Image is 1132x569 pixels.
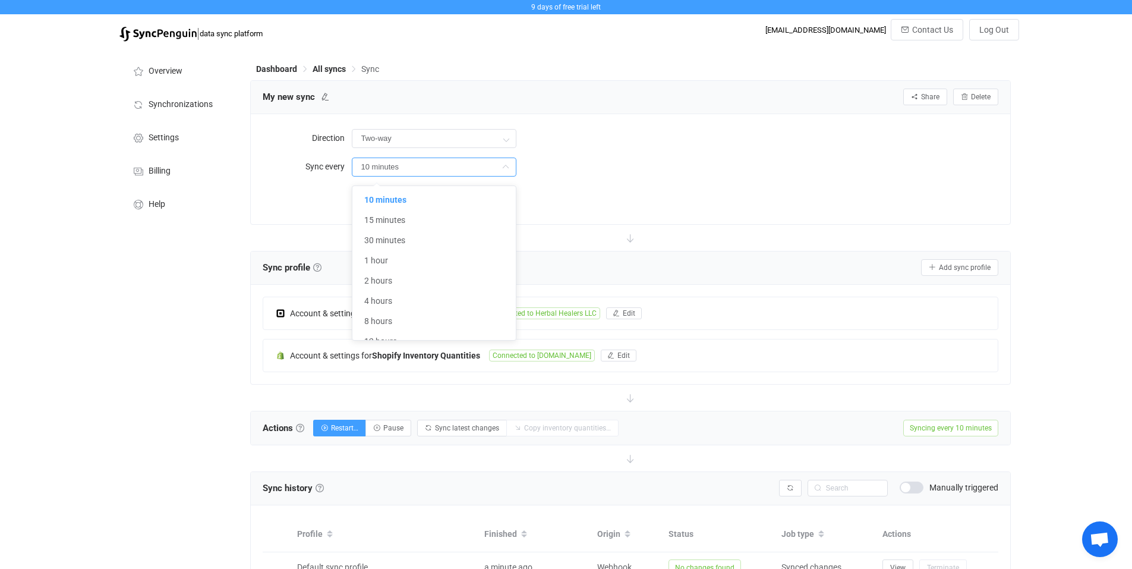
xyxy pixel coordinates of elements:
[364,195,406,205] span: 10 minutes
[119,153,238,187] a: Billing
[313,420,366,436] button: Restart…
[489,350,595,361] span: Connected to [DOMAIN_NAME]
[953,89,998,105] button: Delete
[478,524,591,545] div: Finished
[149,133,179,143] span: Settings
[364,316,392,326] span: 8 hours
[623,309,635,317] span: Edit
[352,184,411,208] span: More settings...
[876,527,998,541] div: Actions
[200,29,263,38] span: data sync platform
[119,27,197,42] img: syncpenguin.svg
[352,129,516,148] input: Model
[263,483,313,493] span: Sync history
[263,259,321,276] span: Sync profile
[149,166,171,176] span: Billing
[765,26,886,34] div: [EMAIL_ADDRESS][DOMAIN_NAME]
[119,187,238,220] a: Help
[331,424,358,432] span: Restart…
[119,120,238,153] a: Settings
[487,307,600,319] span: Connected to Herbal Healers LLC
[808,480,888,496] input: Search
[531,3,601,11] span: 9 days of free trial left
[149,200,165,209] span: Help
[365,420,411,436] button: Pause
[591,524,663,545] div: Origin
[971,93,991,101] span: Delete
[149,67,182,76] span: Overview
[929,483,998,492] span: Manually triggered
[1082,521,1118,557] div: Open chat
[383,424,403,432] span: Pause
[290,351,372,360] span: Account & settings for
[119,25,263,42] a: |data sync platform
[149,100,213,109] span: Synchronizations
[617,351,630,360] span: Edit
[364,235,405,245] span: 30 minutes
[263,88,315,106] span: My new sync
[921,93,939,101] span: Share
[775,524,876,545] div: Job type
[263,126,352,150] label: Direction
[663,527,775,541] div: Status
[313,64,346,74] span: All syncs
[290,309,372,318] span: Account & settings for
[921,259,998,276] button: Add sync profile
[364,215,405,225] span: 15 minutes
[601,350,636,361] button: Edit
[364,276,392,285] span: 2 hours
[361,64,379,74] span: Sync
[417,420,507,436] button: Sync latest changes
[903,420,998,436] span: Syncing every 10 minutes
[275,350,286,361] img: shopify.png
[435,424,499,432] span: Sync latest changes
[256,64,297,74] span: Dashboard
[903,89,947,105] button: Share
[256,65,379,73] div: Breadcrumb
[969,19,1019,40] button: Log Out
[372,351,480,360] b: Shopify Inventory Quantities
[352,158,516,177] input: Model
[291,524,478,545] div: Profile
[524,424,611,432] span: Copy inventory quantities…
[119,87,238,120] a: Synchronizations
[506,420,619,436] button: Copy inventory quantities…
[979,25,1009,34] span: Log Out
[263,155,352,178] label: Sync every
[197,25,200,42] span: |
[364,256,388,265] span: 1 hour
[263,419,304,437] span: Actions
[606,307,642,319] button: Edit
[891,19,963,40] button: Contact Us
[939,263,991,272] span: Add sync profile
[912,25,953,34] span: Contact Us
[119,54,238,87] a: Overview
[364,296,392,306] span: 4 hours
[275,308,286,319] img: square.png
